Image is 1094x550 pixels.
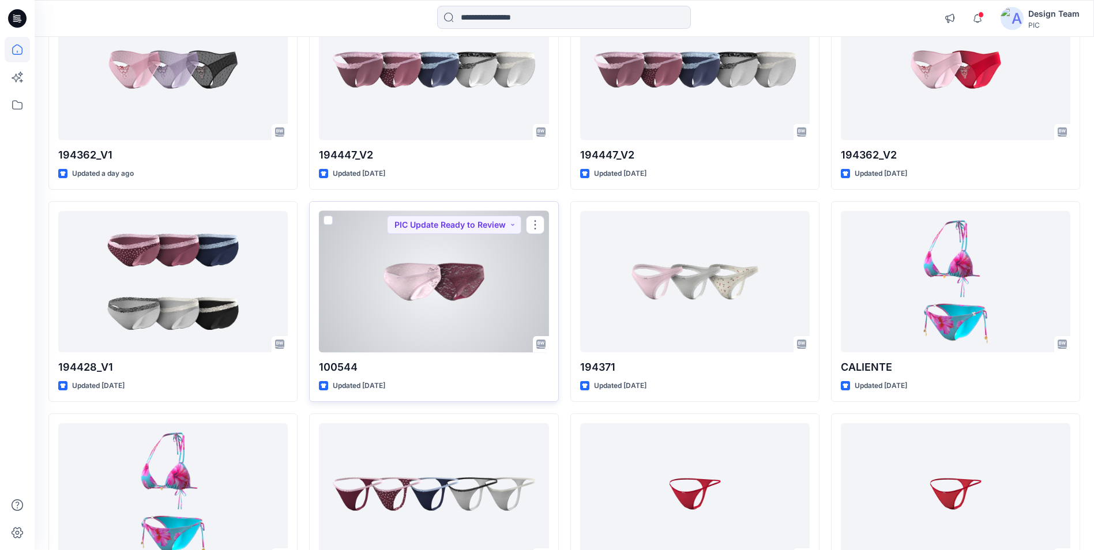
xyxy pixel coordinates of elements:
p: Updated a day ago [72,168,134,180]
p: 194362_V1 [58,147,288,163]
p: 194447_V2 [580,147,810,163]
p: 100544 [319,359,548,375]
p: CALIENTE [841,359,1070,375]
a: CALIENTE [841,211,1070,352]
a: 194428_V1 [58,211,288,352]
p: Updated [DATE] [594,380,646,392]
div: Design Team [1028,7,1080,21]
p: Updated [DATE] [855,168,907,180]
p: Updated [DATE] [594,168,646,180]
a: 194371 [580,211,810,352]
a: 100544 [319,211,548,352]
p: Updated [DATE] [333,168,385,180]
p: 194371 [580,359,810,375]
p: 194428_V1 [58,359,288,375]
p: 194447_V2 [319,147,548,163]
p: Updated [DATE] [855,380,907,392]
img: avatar [1001,7,1024,30]
p: Updated [DATE] [72,380,125,392]
p: 194362_V2 [841,147,1070,163]
p: Updated [DATE] [333,380,385,392]
div: PIC [1028,21,1080,29]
